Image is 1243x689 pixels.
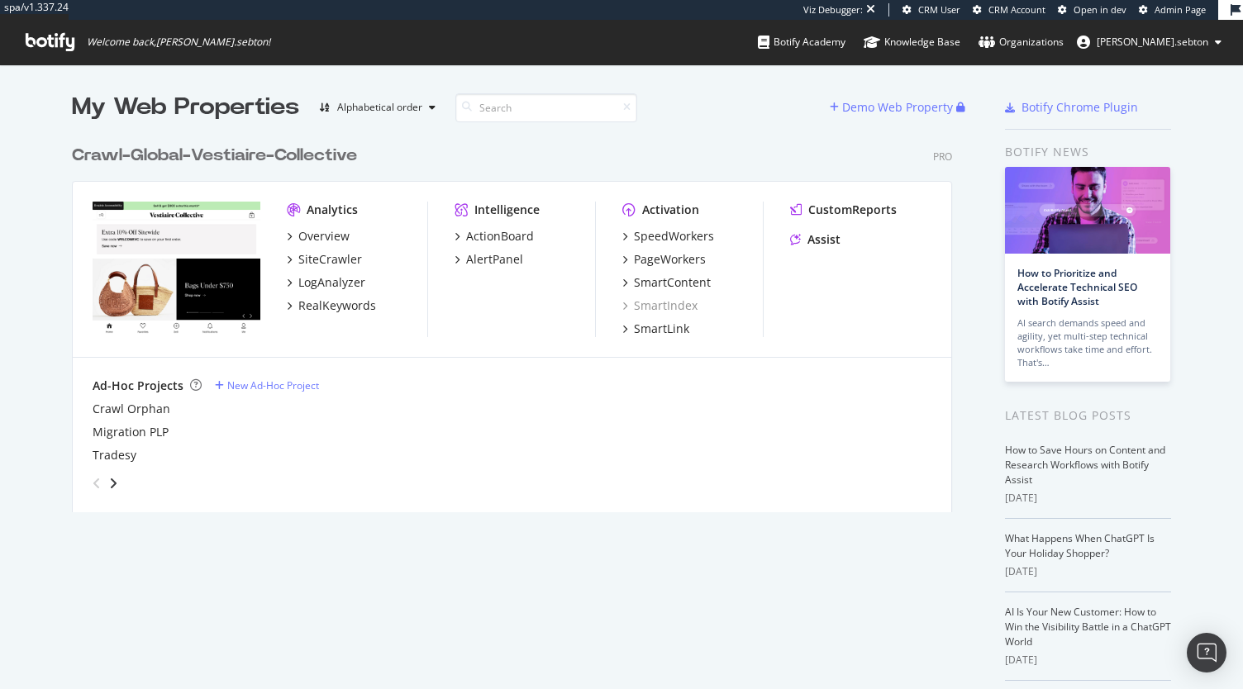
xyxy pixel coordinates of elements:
[807,231,841,248] div: Assist
[634,251,706,268] div: PageWorkers
[1005,406,1171,425] div: Latest Blog Posts
[1005,491,1171,506] div: [DATE]
[634,274,711,291] div: SmartContent
[1005,653,1171,668] div: [DATE]
[215,378,319,392] a: New Ad-Hoc Project
[1058,3,1126,17] a: Open in dev
[466,251,523,268] div: AlertPanel
[864,34,960,50] div: Knowledge Base
[107,475,119,492] div: angle-right
[287,274,365,291] a: LogAnalyzer
[622,321,689,337] a: SmartLink
[979,34,1064,50] div: Organizations
[758,20,845,64] a: Botify Academy
[337,102,422,112] div: Alphabetical order
[830,94,956,121] button: Demo Web Property
[1187,633,1226,672] div: Open Intercom Messenger
[1139,3,1206,17] a: Admin Page
[803,3,863,17] div: Viz Debugger:
[287,297,376,314] a: RealKeywords
[790,202,897,218] a: CustomReports
[93,202,260,335] img: vestiairecollective.com
[973,3,1045,17] a: CRM Account
[87,36,270,49] span: Welcome back, [PERSON_NAME].sebton !
[933,150,952,164] div: Pro
[1005,605,1171,649] a: AI Is Your New Customer: How to Win the Visibility Battle in a ChatGPT World
[72,144,364,168] a: Crawl-Global-Vestiaire-Collective
[298,228,350,245] div: Overview
[622,251,706,268] a: PageWorkers
[1005,564,1171,579] div: [DATE]
[312,94,442,121] button: Alphabetical order
[1005,99,1138,116] a: Botify Chrome Plugin
[298,297,376,314] div: RealKeywords
[918,3,960,16] span: CRM User
[1005,443,1165,487] a: How to Save Hours on Content and Research Workflows with Botify Assist
[808,202,897,218] div: CustomReports
[455,93,637,122] input: Search
[298,251,362,268] div: SiteCrawler
[474,202,540,218] div: Intelligence
[1022,99,1138,116] div: Botify Chrome Plugin
[634,321,689,337] div: SmartLink
[622,297,698,314] a: SmartIndex
[1074,3,1126,16] span: Open in dev
[1064,29,1235,55] button: [PERSON_NAME].sebton
[93,424,169,440] a: Migration PLP
[455,251,523,268] a: AlertPanel
[298,274,365,291] div: LogAnalyzer
[1017,316,1158,369] div: AI search demands speed and agility, yet multi-step technical workflows take time and effort. Tha...
[72,124,965,512] div: grid
[830,100,956,114] a: Demo Web Property
[1005,167,1170,254] img: How to Prioritize and Accelerate Technical SEO with Botify Assist
[642,202,699,218] div: Activation
[466,228,534,245] div: ActionBoard
[622,274,711,291] a: SmartContent
[455,228,534,245] a: ActionBoard
[864,20,960,64] a: Knowledge Base
[72,91,299,124] div: My Web Properties
[1005,143,1171,161] div: Botify news
[988,3,1045,16] span: CRM Account
[1017,266,1137,308] a: How to Prioritize and Accelerate Technical SEO with Botify Assist
[86,470,107,497] div: angle-left
[93,447,136,463] a: Tradesy
[93,401,170,417] a: Crawl Orphan
[1155,3,1206,16] span: Admin Page
[979,20,1064,64] a: Organizations
[758,34,845,50] div: Botify Academy
[790,231,841,248] a: Assist
[307,202,358,218] div: Analytics
[1005,531,1155,560] a: What Happens When ChatGPT Is Your Holiday Shopper?
[634,228,714,245] div: SpeedWorkers
[72,144,357,168] div: Crawl-Global-Vestiaire-Collective
[622,228,714,245] a: SpeedWorkers
[93,378,183,394] div: Ad-Hoc Projects
[227,378,319,392] div: New Ad-Hoc Project
[842,99,953,116] div: Demo Web Property
[287,251,362,268] a: SiteCrawler
[1097,35,1208,49] span: anne.sebton
[287,228,350,245] a: Overview
[902,3,960,17] a: CRM User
